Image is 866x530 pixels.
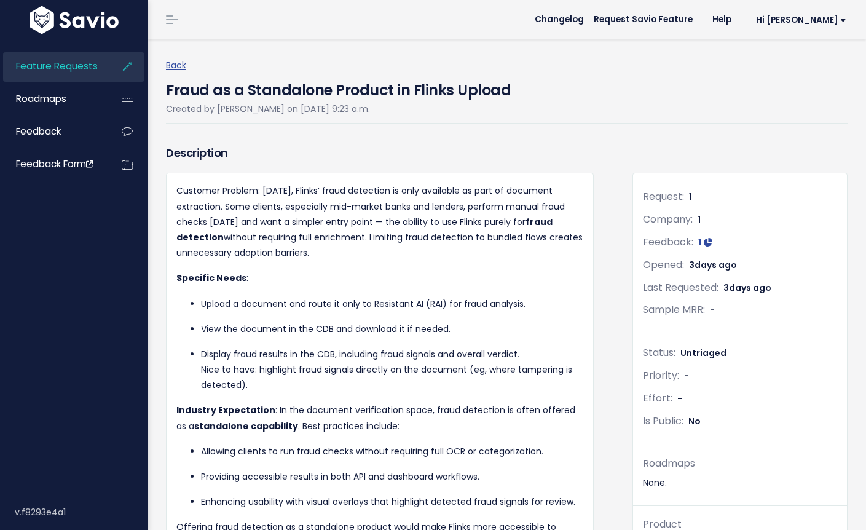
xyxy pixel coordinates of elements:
a: Roadmaps [3,85,102,113]
span: 3 [689,259,737,271]
h4: Fraud as a Standalone Product in Flinks Upload [166,73,511,101]
span: No [688,415,701,427]
span: Request: [643,189,684,204]
span: Feedback: [643,235,693,249]
strong: fraud detection [176,216,553,243]
a: Feedback form [3,150,102,178]
a: Hi [PERSON_NAME] [741,10,856,30]
a: Request Savio Feature [584,10,703,29]
span: Feature Requests [16,60,98,73]
strong: Specific Needs [176,272,246,284]
div: Roadmaps [643,455,837,473]
span: 1 [698,213,701,226]
img: logo-white.9d6f32f41409.svg [26,6,122,34]
span: Hi [PERSON_NAME] [756,15,846,25]
span: Roadmaps [16,92,66,105]
p: : [176,271,583,286]
span: Effort: [643,391,672,405]
span: Last Requested: [643,280,718,295]
span: Company: [643,212,693,226]
a: Help [703,10,741,29]
p: Customer Problem: [DATE], Flinks’ fraud detection is only available as part of document extractio... [176,183,583,261]
p: Enhancing usability with visual overlays that highlight detected fraud signals for review. [201,494,583,510]
span: Priority: [643,368,679,382]
span: Changelog [535,15,584,24]
p: View the document in the CDB and download it if needed. [201,322,583,337]
span: Feedback form [16,157,93,170]
span: days ago [695,259,737,271]
strong: Industry Expectation [176,404,275,416]
span: Feedback [16,125,61,138]
span: days ago [729,282,771,294]
h3: Description [166,144,594,162]
p: Providing accessible results in both API and dashboard workflows. [201,469,583,485]
span: Is Public: [643,414,683,428]
span: Status: [643,346,675,360]
a: Feature Requests [3,52,102,81]
p: Upload a document and route it only to Resistant AI (RAI) for fraud analysis. [201,296,583,312]
span: 1 [689,191,692,203]
span: - [710,304,715,316]
p: : In the document verification space, fraud detection is often offered as a . Best practices incl... [176,403,583,433]
p: Display fraud results in the CDB, including fraud signals and overall verdict. Nice to have: high... [201,347,583,394]
span: Created by [PERSON_NAME] on [DATE] 9:23 a.m. [166,103,370,115]
a: Feedback [3,117,102,146]
span: Opened: [643,258,684,272]
span: 3 [723,282,771,294]
span: Untriaged [680,347,726,359]
span: - [684,370,689,382]
div: v.f8293e4a1 [15,496,148,528]
span: 1 [698,236,701,248]
span: Sample MRR: [643,303,705,317]
strong: standalone capability [194,420,298,432]
a: Back [166,59,186,71]
p: Allowing clients to run fraud checks without requiring full OCR or categorization. [201,444,583,459]
div: None. [643,475,837,491]
a: 1 [698,236,712,248]
span: - [677,392,682,405]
